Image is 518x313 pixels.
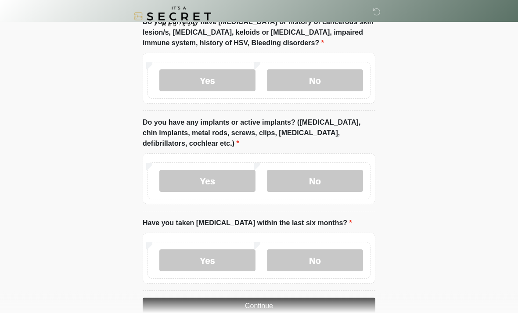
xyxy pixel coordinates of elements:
[159,170,255,192] label: Yes
[143,118,375,149] label: Do you have any implants or active implants? ([MEDICAL_DATA], chin implants, metal rods, screws, ...
[159,70,255,92] label: Yes
[143,17,375,49] label: Do you currently have [MEDICAL_DATA] or history of cancerous skin lesion/s, [MEDICAL_DATA], keloi...
[159,250,255,272] label: Yes
[267,170,363,192] label: No
[267,250,363,272] label: No
[143,218,352,229] label: Have you taken [MEDICAL_DATA] within the last six months?
[267,70,363,92] label: No
[134,7,211,26] img: It's A Secret Med Spa Logo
